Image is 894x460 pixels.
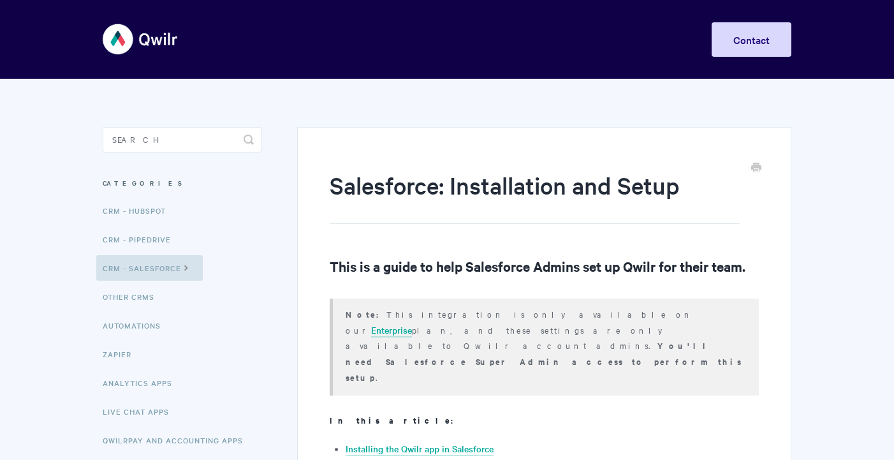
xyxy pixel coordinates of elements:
a: CRM - HubSpot [103,198,175,223]
h3: Categories [103,172,261,195]
input: Search [103,127,261,152]
a: Contact [712,22,791,57]
a: Other CRMs [103,284,164,309]
img: Qwilr Help Center [103,15,179,63]
p: This integration is only available on our plan, and these settings are only available to Qwilr ac... [346,306,743,385]
strong: Note: [346,308,386,320]
h1: Salesforce: Installation and Setup [330,169,740,224]
a: QwilrPay and Accounting Apps [103,427,253,453]
a: CRM - Salesforce [96,255,203,281]
a: CRM - Pipedrive [103,226,180,252]
h2: This is a guide to help Salesforce Admins set up Qwilr for their team. [330,256,759,276]
a: Print this Article [751,161,761,175]
a: Analytics Apps [103,370,182,396]
a: Zapier [103,341,141,367]
b: In this article: [330,414,461,426]
a: Automations [103,313,170,338]
strong: You'll need Salesforce Super Admin access to perform this setup [346,339,742,383]
a: Installing the Qwilr app in Salesforce [346,442,494,456]
a: Live Chat Apps [103,399,179,424]
a: Enterprise [371,323,412,338]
